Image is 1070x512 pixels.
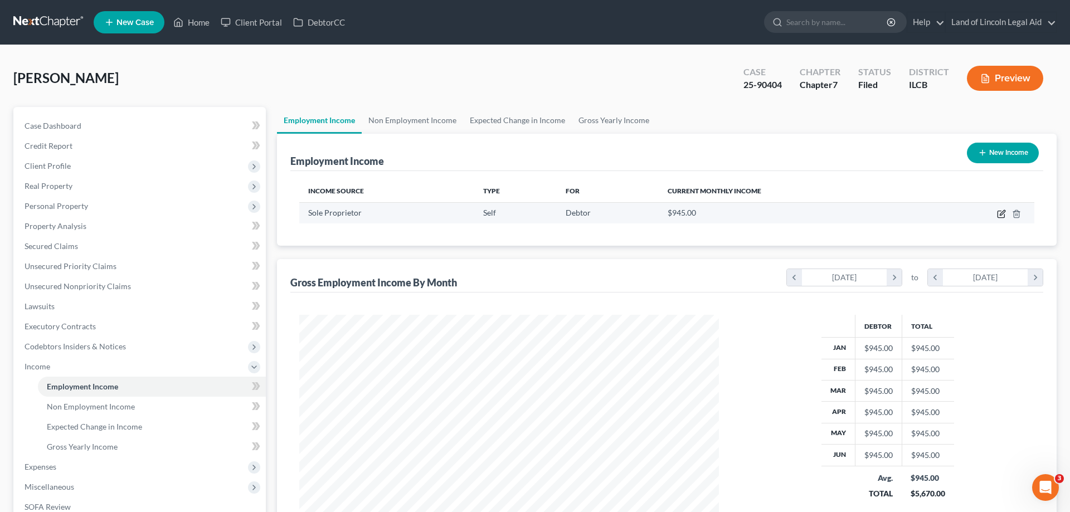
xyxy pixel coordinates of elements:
a: Lawsuits [16,296,266,316]
a: Land of Lincoln Legal Aid [946,12,1056,32]
div: Chapter [800,79,840,91]
span: For [566,187,580,195]
a: Gross Yearly Income [38,437,266,457]
td: $945.00 [902,338,954,359]
span: Miscellaneous [25,482,74,491]
div: Employment Income [290,154,384,168]
div: [DATE] [802,269,887,286]
th: May [821,423,855,444]
span: Sole Proprietor [308,208,362,217]
td: $945.00 [902,359,954,380]
div: Gross Employment Income By Month [290,276,457,289]
span: SOFA Review [25,502,71,511]
a: Secured Claims [16,236,266,256]
span: Personal Property [25,201,88,211]
input: Search by name... [786,12,888,32]
span: [PERSON_NAME] [13,70,119,86]
span: Property Analysis [25,221,86,231]
span: Executory Contracts [25,321,96,331]
div: $945.00 [911,472,945,484]
span: Expected Change in Income [47,422,142,431]
span: Current Monthly Income [668,187,761,195]
div: District [909,66,949,79]
span: Type [483,187,500,195]
span: New Case [116,18,154,27]
div: $5,670.00 [911,488,945,499]
th: Mar [821,380,855,401]
a: Unsecured Nonpriority Claims [16,276,266,296]
th: Feb [821,359,855,380]
span: Non Employment Income [47,402,135,411]
span: 3 [1055,474,1064,483]
div: TOTAL [864,488,893,499]
a: Help [907,12,945,32]
div: Filed [858,79,891,91]
td: $945.00 [902,423,954,444]
i: chevron_left [787,269,802,286]
span: Lawsuits [25,301,55,311]
div: Case [743,66,782,79]
span: Client Profile [25,161,71,170]
div: Status [858,66,891,79]
a: DebtorCC [288,12,351,32]
div: Chapter [800,66,840,79]
th: Debtor [855,315,902,337]
a: Client Portal [215,12,288,32]
td: $945.00 [902,445,954,466]
div: $945.00 [864,386,893,397]
a: Employment Income [277,107,362,134]
span: Gross Yearly Income [47,442,118,451]
div: [DATE] [943,269,1028,286]
div: $945.00 [864,407,893,418]
span: $945.00 [668,208,696,217]
span: Real Property [25,181,72,191]
th: Apr [821,402,855,423]
div: $945.00 [864,428,893,439]
a: Home [168,12,215,32]
div: ILCB [909,79,949,91]
td: $945.00 [902,380,954,401]
i: chevron_right [887,269,902,286]
span: Codebtors Insiders & Notices [25,342,126,351]
a: Employment Income [38,377,266,397]
span: Unsecured Nonpriority Claims [25,281,131,291]
td: $945.00 [902,402,954,423]
a: Executory Contracts [16,316,266,337]
iframe: Intercom live chat [1032,474,1059,501]
i: chevron_right [1028,269,1043,286]
button: New Income [967,143,1039,163]
span: Income Source [308,187,364,195]
button: Preview [967,66,1043,91]
a: Property Analysis [16,216,266,236]
a: Case Dashboard [16,116,266,136]
i: chevron_left [928,269,943,286]
a: Expected Change in Income [463,107,572,134]
a: Unsecured Priority Claims [16,256,266,276]
th: Jun [821,445,855,466]
span: Unsecured Priority Claims [25,261,116,271]
span: 7 [833,79,838,90]
div: $945.00 [864,343,893,354]
a: Non Employment Income [362,107,463,134]
div: $945.00 [864,450,893,461]
span: to [911,272,918,283]
th: Jan [821,338,855,359]
th: Total [902,315,954,337]
div: Avg. [864,472,893,484]
a: Expected Change in Income [38,417,266,437]
span: Case Dashboard [25,121,81,130]
span: Expenses [25,462,56,471]
span: Credit Report [25,141,72,150]
span: Secured Claims [25,241,78,251]
span: Employment Income [47,382,118,391]
a: Credit Report [16,136,266,156]
div: 25-90404 [743,79,782,91]
span: Income [25,362,50,371]
a: Gross Yearly Income [572,107,656,134]
div: $945.00 [864,364,893,375]
span: Self [483,208,496,217]
a: Non Employment Income [38,397,266,417]
span: Debtor [566,208,591,217]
